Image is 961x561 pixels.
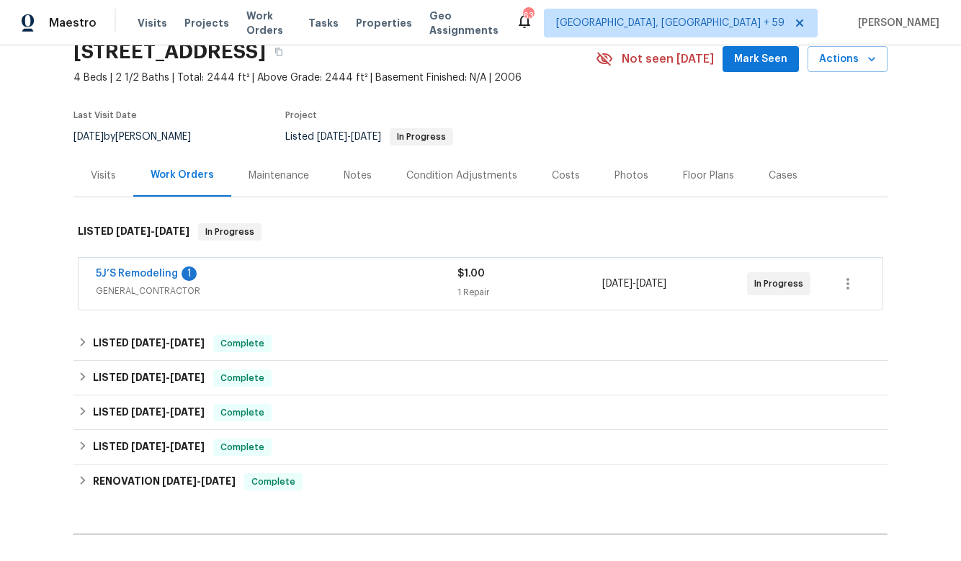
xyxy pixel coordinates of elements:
span: [DATE] [155,226,189,236]
div: Visits [91,169,116,183]
div: 634 [523,9,533,23]
span: [DATE] [170,338,205,348]
span: [PERSON_NAME] [852,16,939,30]
span: - [116,226,189,236]
div: LISTED [DATE]-[DATE]In Progress [73,209,888,255]
span: Not seen [DATE] [622,52,714,66]
span: In Progress [200,225,260,239]
span: - [602,277,666,291]
div: Costs [552,169,580,183]
span: [DATE] [602,279,633,289]
h2: [STREET_ADDRESS] [73,45,266,59]
div: LISTED [DATE]-[DATE]Complete [73,361,888,395]
div: by [PERSON_NAME] [73,128,208,145]
span: - [131,441,205,452]
span: [GEOGRAPHIC_DATA], [GEOGRAPHIC_DATA] + 59 [556,16,785,30]
span: $1.00 [457,269,485,279]
span: [DATE] [170,441,205,452]
span: Complete [215,405,270,420]
span: [DATE] [351,132,381,142]
div: Work Orders [151,168,214,182]
span: Properties [356,16,412,30]
div: LISTED [DATE]-[DATE]Complete [73,326,888,361]
h6: LISTED [93,404,205,421]
div: Condition Adjustments [406,169,517,183]
div: Floor Plans [683,169,734,183]
h6: RENOVATION [93,473,236,490]
span: - [131,372,205,382]
div: Maintenance [249,169,309,183]
span: - [131,338,205,348]
span: [DATE] [162,476,197,486]
span: Complete [246,475,301,489]
div: LISTED [DATE]-[DATE]Complete [73,395,888,430]
span: [DATE] [131,372,166,382]
div: Notes [344,169,372,183]
span: Actions [819,50,876,68]
span: Complete [215,440,270,454]
span: [DATE] [131,407,166,417]
div: 1 Repair [457,285,602,300]
span: Listed [285,132,453,142]
span: Mark Seen [734,50,787,68]
span: In Progress [391,133,452,141]
span: Projects [184,16,229,30]
div: Photos [614,169,648,183]
span: Work Orders [246,9,291,37]
span: Visits [138,16,167,30]
span: Tasks [308,18,339,28]
button: Copy Address [266,39,292,65]
span: 4 Beds | 2 1/2 Baths | Total: 2444 ft² | Above Grade: 2444 ft² | Basement Finished: N/A | 2006 [73,71,596,85]
span: [DATE] [317,132,347,142]
h6: LISTED [93,335,205,352]
span: Project [285,111,317,120]
span: [DATE] [131,441,166,452]
a: 5J’S Remodeling [96,269,178,279]
h6: LISTED [78,223,189,241]
span: [DATE] [116,226,151,236]
span: Last Visit Date [73,111,137,120]
h6: LISTED [93,439,205,456]
span: [DATE] [201,476,236,486]
div: 1 [182,266,197,281]
span: GENERAL_CONTRACTOR [96,284,457,298]
div: LISTED [DATE]-[DATE]Complete [73,430,888,464]
button: Mark Seen [723,46,799,73]
span: [DATE] [131,338,166,348]
div: RENOVATION [DATE]-[DATE]Complete [73,464,888,499]
span: - [162,476,236,486]
span: Geo Assignments [429,9,499,37]
span: [DATE] [170,407,205,417]
span: Complete [215,371,270,385]
span: [DATE] [636,279,666,289]
span: Complete [215,336,270,351]
span: - [317,132,381,142]
span: Maestro [49,16,97,30]
div: Cases [769,169,797,183]
button: Actions [808,46,888,73]
span: - [131,407,205,417]
h6: LISTED [93,369,205,387]
span: [DATE] [73,132,104,142]
span: In Progress [754,277,809,291]
span: [DATE] [170,372,205,382]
